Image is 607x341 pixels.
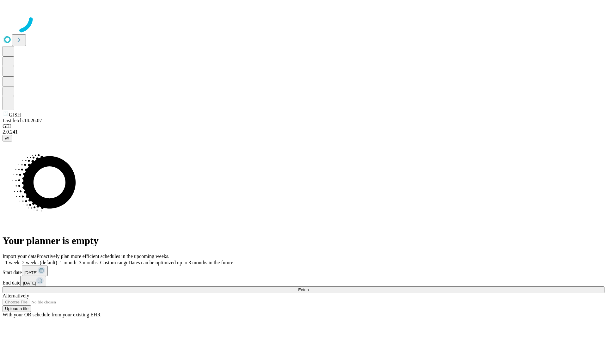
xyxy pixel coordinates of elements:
[5,260,20,265] span: 1 week
[3,293,29,298] span: Alternatively
[60,260,77,265] span: 1 month
[3,123,604,129] div: GEI
[22,266,48,276] button: [DATE]
[37,254,169,259] span: Proactively plan more efficient schedules in the upcoming weeks.
[3,135,12,141] button: @
[3,312,101,317] span: With your OR schedule from your existing EHR
[22,260,57,265] span: 2 weeks (default)
[3,266,604,276] div: Start date
[20,276,46,286] button: [DATE]
[298,287,309,292] span: Fetch
[5,136,9,141] span: @
[9,112,21,117] span: GJSH
[3,286,604,293] button: Fetch
[3,118,42,123] span: Last fetch: 14:26:07
[3,254,37,259] span: Import your data
[3,276,604,286] div: End date
[24,270,38,275] span: [DATE]
[3,129,604,135] div: 2.0.241
[100,260,128,265] span: Custom range
[23,281,36,285] span: [DATE]
[3,305,31,312] button: Upload a file
[3,235,604,247] h1: Your planner is empty
[79,260,98,265] span: 3 months
[128,260,234,265] span: Dates can be optimized up to 3 months in the future.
